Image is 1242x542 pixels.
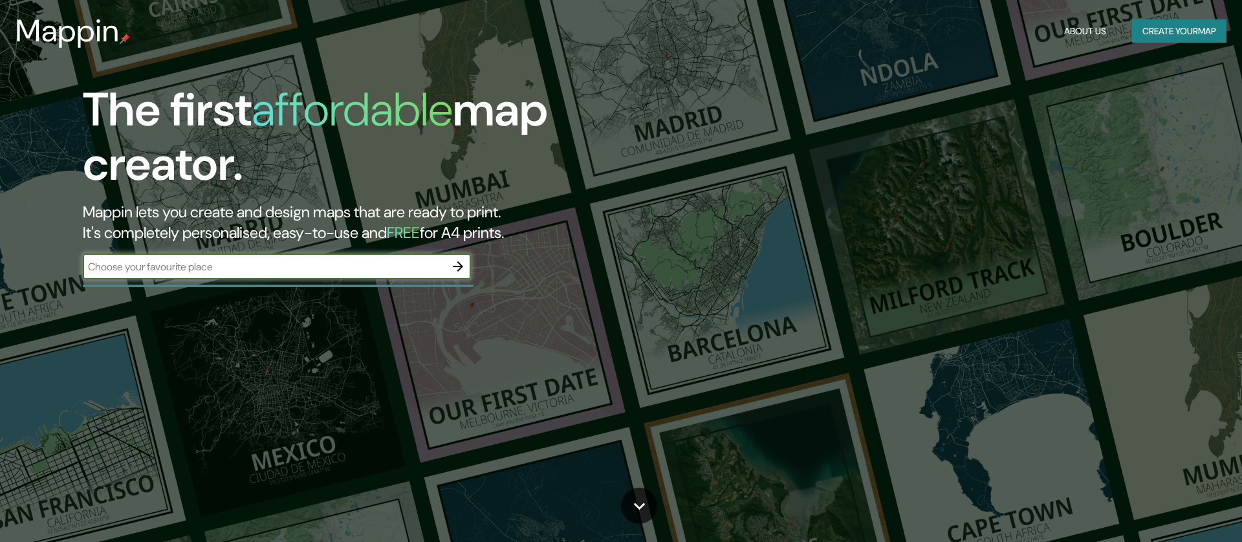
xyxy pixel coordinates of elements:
[387,222,420,243] h5: FREE
[120,34,130,44] img: mappin-pin
[252,80,453,140] h1: affordable
[83,83,704,202] h1: The first map creator.
[16,13,120,49] h3: Mappin
[83,259,445,274] input: Choose your favourite place
[83,202,704,243] h2: Mappin lets you create and design maps that are ready to print. It's completely personalised, eas...
[1059,19,1111,43] button: About Us
[1132,19,1226,43] button: Create yourmap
